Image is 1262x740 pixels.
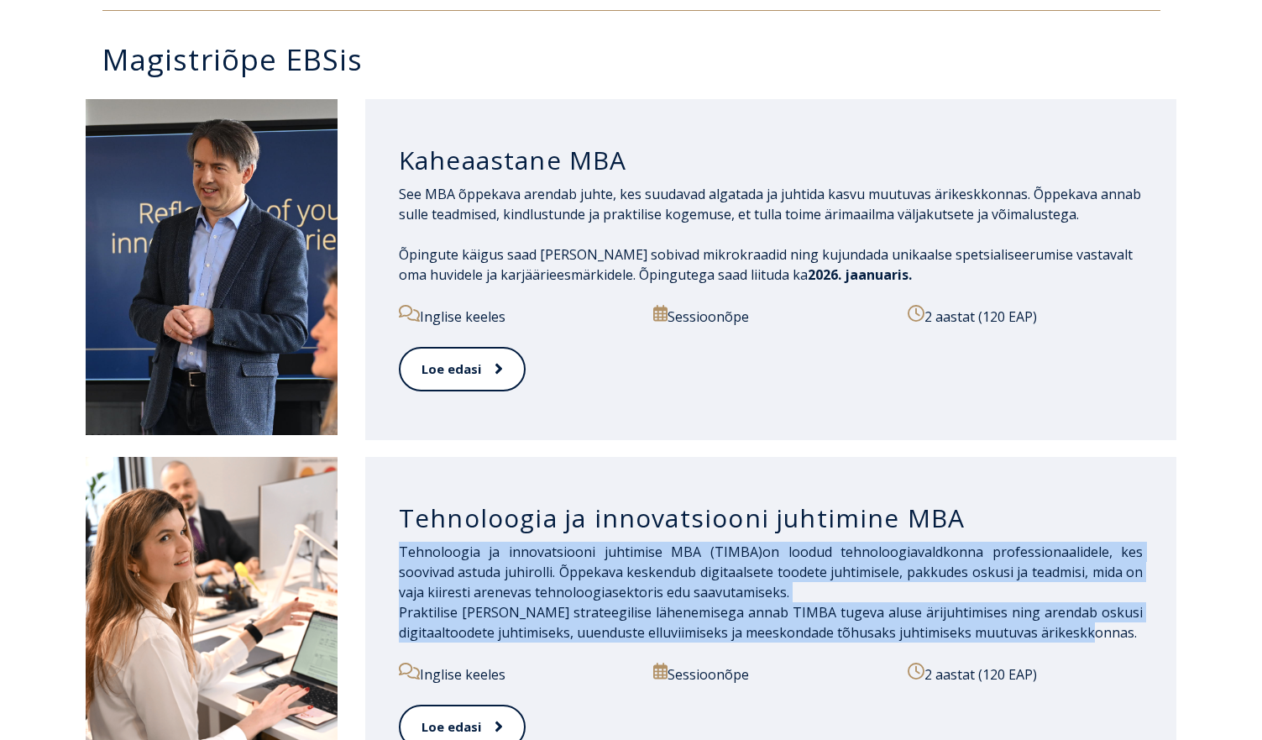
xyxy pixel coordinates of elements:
h3: Tehnoloogia ja innovatsiooni juhtimine MBA [399,502,1144,534]
p: Õpingute käigus saad [PERSON_NAME] sobivad mikrokraadid ning kujundada unikaalse spetsialiseerumi... [399,244,1144,285]
p: Inglise keeles [399,305,634,327]
p: Inglise keeles [399,663,634,685]
h3: Kaheaastane MBA [399,144,1144,176]
a: Loe edasi [399,347,526,391]
span: Tehnoloogia ja innovatsiooni juhtimise MBA (TIMBA) [399,543,762,561]
img: DSC_2098 [86,99,338,435]
span: Praktilise [PERSON_NAME] strateegilise lähenemisega annab TIMBA tugeva aluse ärijuhtimises ning a... [399,603,1144,642]
p: Sessioonõpe [653,305,888,327]
span: on loodud tehnoloogiavaldkonna professionaalidele, kes soovivad astuda juhirolli. Õppekava kesken... [399,543,1144,601]
p: 2 aastat (120 EAP) [908,305,1143,327]
p: Sessioonõpe [653,663,888,685]
p: 2 aastat (120 EAP) [908,663,1143,685]
span: 2026. jaanuaris. [808,265,912,284]
p: See MBA õppekava arendab juhte, kes suudavad algatada ja juhtida kasvu muutuvas ärikeskkonnas. Õp... [399,184,1144,224]
h3: Magistriõpe EBSis [102,45,1177,74]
